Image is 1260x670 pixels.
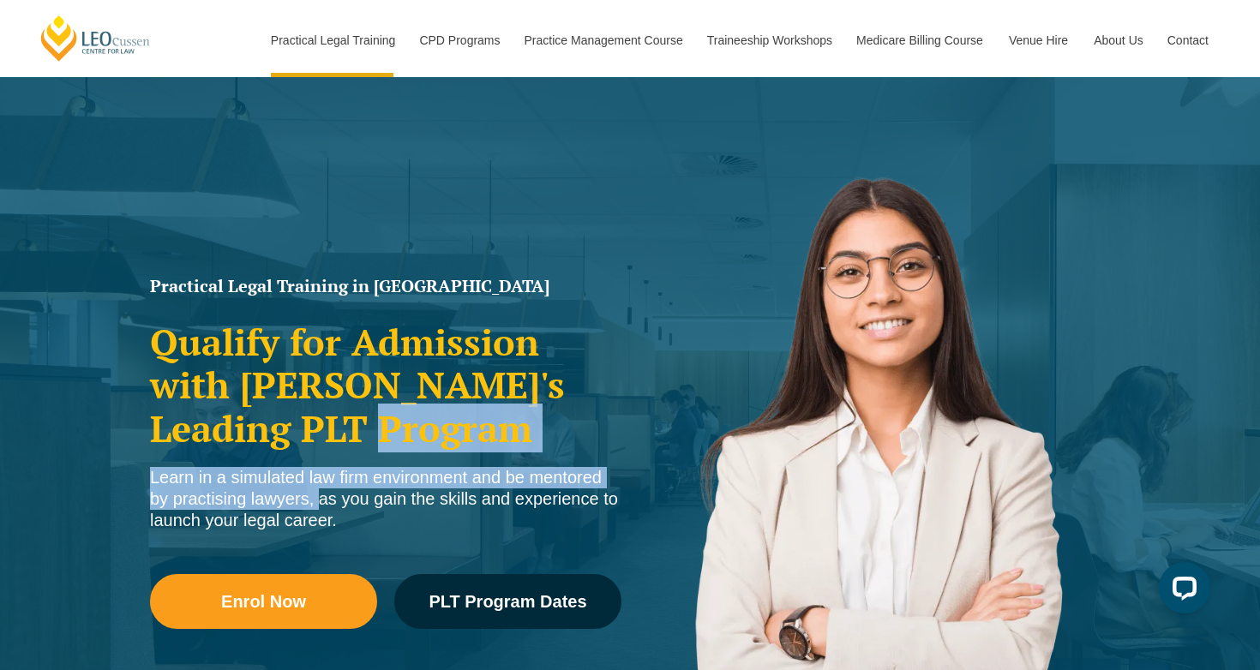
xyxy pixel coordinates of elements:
[429,593,586,610] span: PLT Program Dates
[996,3,1081,77] a: Venue Hire
[221,593,306,610] span: Enrol Now
[150,467,621,531] div: Learn in a simulated law firm environment and be mentored by practising lawyers, as you gain the ...
[150,278,621,295] h1: Practical Legal Training in [GEOGRAPHIC_DATA]
[150,574,377,629] a: Enrol Now
[694,3,843,77] a: Traineeship Workshops
[512,3,694,77] a: Practice Management Course
[406,3,511,77] a: CPD Programs
[150,320,621,450] h2: Qualify for Admission with [PERSON_NAME]'s Leading PLT Program
[843,3,996,77] a: Medicare Billing Course
[1081,3,1155,77] a: About Us
[1145,555,1217,627] iframe: LiveChat chat widget
[394,574,621,629] a: PLT Program Dates
[39,14,153,63] a: [PERSON_NAME] Centre for Law
[258,3,407,77] a: Practical Legal Training
[1155,3,1221,77] a: Contact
